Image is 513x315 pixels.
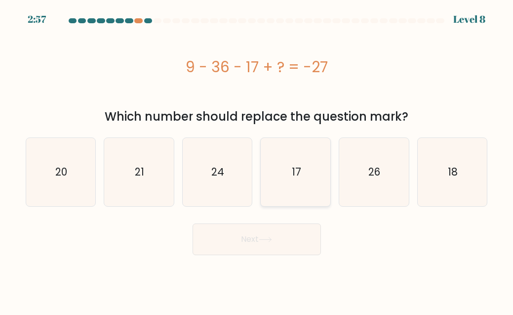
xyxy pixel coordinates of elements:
[292,165,301,179] text: 17
[453,12,485,27] div: Level 8
[55,165,67,179] text: 20
[193,224,321,255] button: Next
[448,165,458,179] text: 18
[26,56,488,78] div: 9 - 36 - 17 + ? = -27
[32,108,482,126] div: Which number should replace the question mark?
[28,12,46,27] div: 2:57
[135,165,144,179] text: 21
[212,165,225,179] text: 24
[369,165,381,179] text: 26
